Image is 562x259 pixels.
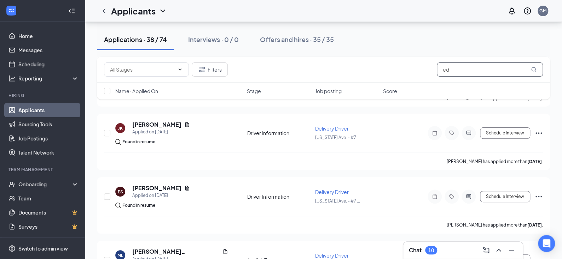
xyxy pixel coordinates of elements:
div: Driver Information [247,193,311,200]
a: SurveysCrown [18,219,79,234]
span: Stage [247,88,261,95]
div: Onboarding [18,181,73,188]
span: Score [383,88,397,95]
button: Schedule Interview [480,191,530,202]
svg: Document [222,249,228,254]
svg: Note [430,130,439,136]
div: JK [118,125,123,131]
button: Filter Filters [192,62,228,77]
div: Interviews · 0 / 0 [188,35,239,44]
div: Applied on [DATE] [132,128,190,135]
div: Applications · 38 / 74 [104,35,167,44]
div: Offers and hires · 35 / 35 [260,35,334,44]
div: Driver Information [247,129,311,137]
div: GM [539,8,546,14]
input: Search in applications [437,62,543,77]
a: Sourcing Tools [18,117,79,131]
svg: Ellipses [534,129,543,137]
div: 10 [428,247,434,253]
b: [DATE] [527,159,542,164]
svg: Minimize [507,246,516,254]
a: Applicants [18,103,79,117]
button: ChevronUp [493,245,504,256]
svg: Ellipses [534,192,543,201]
span: Name · Applied On [115,88,158,95]
h5: [PERSON_NAME] [132,121,181,128]
div: Found in resume [122,202,155,209]
div: ES [118,189,123,195]
svg: UserCheck [8,181,16,188]
a: DocumentsCrown [18,205,79,219]
span: Job posting [315,88,341,95]
span: [US_STATE] Ave. - #7 ... [315,135,360,140]
svg: Document [184,122,190,127]
svg: ChevronUp [494,246,503,254]
svg: ActiveChat [464,130,473,136]
div: Reporting [18,75,79,82]
a: Scheduling [18,57,79,71]
svg: ChevronDown [177,67,183,72]
svg: Settings [8,245,16,252]
span: [US_STATE] Ave. - #7 ... [315,198,360,204]
h1: Applicants [111,5,156,17]
div: Found in resume [122,138,155,145]
b: [DATE] [527,222,542,228]
button: ComposeMessage [480,245,492,256]
a: Home [18,29,79,43]
h3: Chat [409,246,422,254]
svg: Tag [447,194,456,199]
img: search.bf7aa3482b7795d4f01b.svg [115,203,121,208]
svg: Document [184,185,190,191]
svg: Tag [447,130,456,136]
div: Team Management [8,167,77,173]
svg: Notifications [508,7,516,15]
svg: Note [430,194,439,199]
svg: WorkstreamLogo [8,7,15,14]
svg: ChevronDown [158,7,167,15]
div: Switch to admin view [18,245,68,252]
svg: Analysis [8,75,16,82]
svg: MagnifyingGlass [531,67,537,72]
span: Delivery Driver [315,125,349,132]
svg: Collapse [68,7,75,14]
svg: ChevronLeft [100,7,108,15]
a: Job Postings [18,131,79,145]
p: [PERSON_NAME] has applied more than . [447,158,543,164]
a: Messages [18,43,79,57]
svg: QuestionInfo [523,7,532,15]
img: search.bf7aa3482b7795d4f01b.svg [115,139,121,145]
div: Open Intercom Messenger [538,235,555,252]
button: Minimize [506,245,517,256]
span: Delivery Driver [315,252,349,259]
a: Team [18,191,79,205]
svg: ActiveChat [464,194,473,199]
div: ML [117,252,123,258]
svg: ComposeMessage [482,246,490,254]
a: Talent Network [18,145,79,159]
div: Hiring [8,92,77,98]
button: Schedule Interview [480,127,530,139]
h5: [PERSON_NAME] [132,184,181,192]
h5: [PERSON_NAME] [GEOGRAPHIC_DATA] [132,248,220,255]
input: All Stages [110,66,174,73]
p: [PERSON_NAME] has applied more than . [447,222,543,228]
span: Delivery Driver [315,189,349,195]
svg: Filter [198,65,206,74]
div: Applied on [DATE] [132,192,190,199]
